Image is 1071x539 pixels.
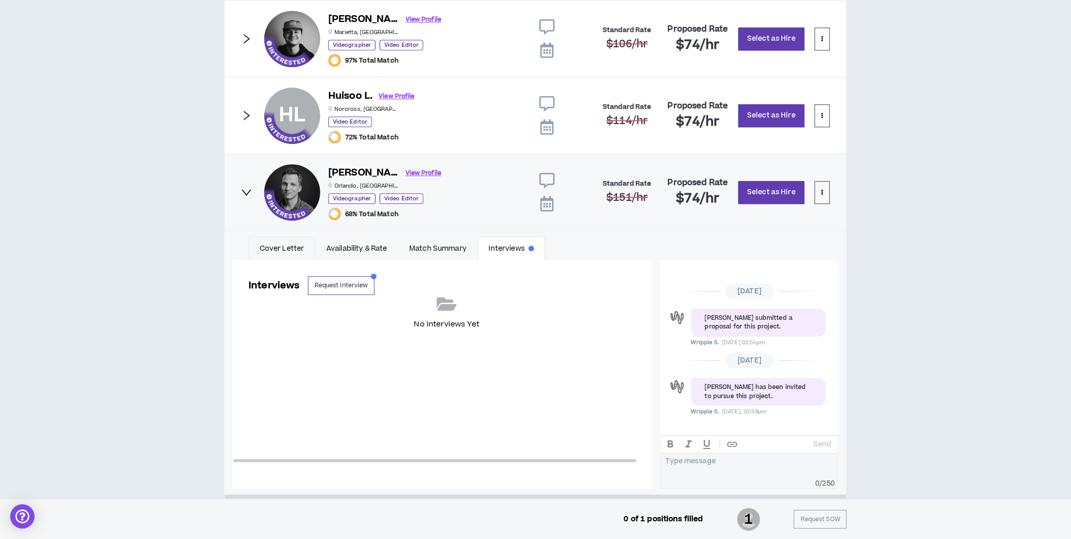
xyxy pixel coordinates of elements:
a: View Profile [406,11,441,28]
a: Interviews [478,236,545,260]
span: [DATE] 02:54pm [722,339,765,346]
p: Videographer [328,40,376,50]
button: create hypertext link [723,436,742,453]
h6: [PERSON_NAME] [328,12,400,27]
p: Orlando , [GEOGRAPHIC_DATA] [328,182,400,190]
button: Select as Hire [739,181,805,204]
h6: Huisoo L. [328,89,373,104]
div: Huisoo L. [264,87,320,143]
h4: Standard Rate [603,180,652,188]
span: $151 /hr [606,190,648,205]
a: Cover Letter [249,236,315,260]
h2: $74 /hr [677,191,720,207]
a: View Profile [406,164,441,182]
button: Request Interview [308,276,375,295]
span: 72% Total Match [345,133,399,141]
p: Norcross , [GEOGRAPHIC_DATA] [328,105,400,113]
a: View Profile [379,87,415,105]
p: Video Editor [380,40,423,50]
h4: Proposed Rate [668,178,728,188]
h6: [PERSON_NAME] [328,166,400,181]
span: 68% Total Match [345,210,399,218]
button: BOLD text [661,436,680,453]
span: [DATE], 02:59pm [722,408,767,415]
span: [DATE] [725,284,775,299]
span: right [241,187,252,198]
p: No Interviews Yet [414,319,479,330]
p: 0 of 1 positions filled [624,514,703,525]
span: Wripple S. [691,339,719,346]
h3: Interviews [249,279,300,292]
span: Wripple S. [691,408,719,415]
span: right [241,33,252,44]
button: Request SOW [794,510,847,529]
div: Ryan P. [264,11,320,67]
span: 97% Total Match [345,56,399,65]
div: Wripple S. [668,309,686,326]
p: Video Editor [328,116,372,127]
div: Nick T. [264,164,320,220]
button: Select as Hire [739,104,805,127]
span: $106 /hr [606,37,648,51]
span: / 250 [820,478,835,489]
div: Open Intercom Messenger [10,504,35,529]
p: Video Editor [380,193,423,204]
a: Availability & Rate [315,236,398,260]
button: UNDERLINE text [698,436,716,453]
span: 1 [737,507,760,532]
h2: $74 /hr [677,37,720,53]
span: 0 [816,478,820,489]
div: [PERSON_NAME] has been invited to pursue this project. [705,383,812,401]
h2: $74 /hr [677,114,720,130]
h4: Proposed Rate [668,24,728,34]
span: [DATE] [725,353,775,368]
div: [PERSON_NAME] submitted a proposal for this project. [705,314,812,332]
p: Videographer [328,193,376,204]
button: Send [810,437,836,452]
h4: Standard Rate [603,26,652,34]
p: Send [814,440,832,449]
button: ITALIC text [680,436,698,453]
span: $114 /hr [606,113,648,128]
h4: Proposed Rate [668,101,728,111]
p: Marietta , [GEOGRAPHIC_DATA] [328,28,400,36]
div: Wripple S. [668,378,686,396]
button: Select as Hire [739,27,805,50]
a: Match Summary [399,236,478,260]
h4: Standard Rate [603,103,652,111]
span: right [241,110,252,121]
